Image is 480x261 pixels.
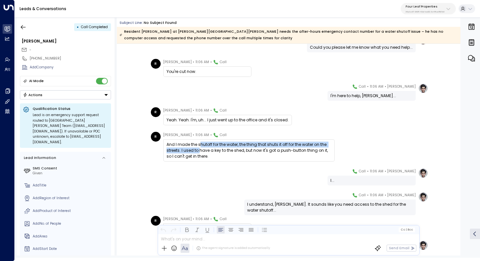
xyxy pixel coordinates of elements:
span: 11:06 AM [196,59,209,65]
div: I... [330,178,413,183]
span: • [385,83,386,90]
div: [PERSON_NAME] [22,38,111,44]
span: Call [220,132,227,138]
div: AI Mode [29,78,44,84]
div: Lead Information [22,155,56,161]
button: Actions [20,90,111,99]
div: Lead is an emergency support request routed to [GEOGRAPHIC_DATA][PERSON_NAME] Team ([EMAIL_ADDRES... [33,113,108,145]
span: 11:06 AM [370,192,383,199]
span: 11:06 AM [370,168,383,175]
span: • [367,83,369,90]
span: • [385,168,386,175]
div: AddArea [33,234,109,239]
div: I understand, [PERSON_NAME]. It sounds like you need access to the shed for the water shutoff... [247,201,413,213]
span: Subject Line: [120,20,143,25]
span: • [210,132,212,138]
span: Call [220,216,227,222]
div: AddCompany [30,65,111,70]
div: Button group with a nested menu [20,90,111,99]
div: Could you please let me know what you need help... [310,44,413,50]
p: 34e1cd17-0f68-49af-bd32-3c48ce8611d1 [406,10,444,13]
span: 11:06 AM [196,216,209,222]
span: [PERSON_NAME] [163,132,192,138]
img: profile-logo.png [418,192,428,202]
button: Redo [169,226,177,234]
span: 11:06 AM [196,107,209,114]
span: • [193,107,194,114]
p: Qualification Status [33,106,108,111]
img: profile-logo.png [418,240,428,250]
div: • [77,23,79,31]
div: AddRegion of Interest [33,196,109,201]
div: I'm here to help, [PERSON_NAME]... [330,93,413,99]
div: AddStart Date [33,246,109,252]
div: AddProduct of Interest [33,208,109,214]
span: - [29,47,31,52]
span: 11:06 AM [196,132,209,138]
img: profile-logo.png [418,168,428,178]
span: 11:06 AM [370,83,383,90]
span: [PERSON_NAME] [163,107,192,114]
span: • [367,192,369,199]
button: Cc|Bcc [399,227,415,232]
div: Actions [23,93,43,97]
div: R [151,132,161,142]
div: The agent signature is added automatically [196,246,270,251]
div: R [151,216,161,226]
span: Call [220,59,227,65]
span: Call [359,83,366,90]
span: • [385,192,386,199]
div: Given [33,171,109,176]
img: profile-logo.png [418,83,428,93]
span: • [193,59,194,65]
span: [PERSON_NAME] [163,59,192,65]
span: [PERSON_NAME] [163,216,192,222]
span: • [210,59,212,65]
span: • [367,168,369,175]
button: Undo [159,226,167,234]
div: No subject found [144,20,177,26]
div: And I made the shutoff for the water, the thing that shuts it off for the water on the streets. I... [167,142,331,159]
div: R [151,107,161,117]
label: SMS Consent [33,166,109,171]
span: Call [220,107,227,114]
span: Call [359,168,366,175]
span: | [406,228,407,231]
button: Four Leaf Properties34e1cd17-0f68-49af-bd32-3c48ce8611d1 [401,3,456,14]
p: Four Leaf Properties [406,5,444,9]
span: [PERSON_NAME] [387,83,416,90]
span: Cc Bcc [401,228,413,231]
span: • [210,216,212,222]
div: [PHONE_NUMBER] [30,56,111,61]
div: You're cut now. [167,69,248,75]
span: [PERSON_NAME] [387,168,416,175]
div: AddNo. of People [33,221,109,226]
div: Yeah. Yeah. I'm, uh... I just went up to the office and it's closed. [167,117,289,123]
span: [PERSON_NAME] [387,192,416,199]
span: Call Completed [81,25,108,29]
div: R [151,59,161,69]
span: • [193,132,194,138]
div: AddTitle [33,183,109,188]
a: Leads & Conversations [20,6,66,11]
span: Call [359,192,366,199]
span: • [210,107,212,114]
div: Resident [PERSON_NAME] at [PERSON_NAME][GEOGRAPHIC_DATA][PERSON_NAME] needs the after-hours emerg... [120,28,457,42]
span: • [193,216,194,222]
